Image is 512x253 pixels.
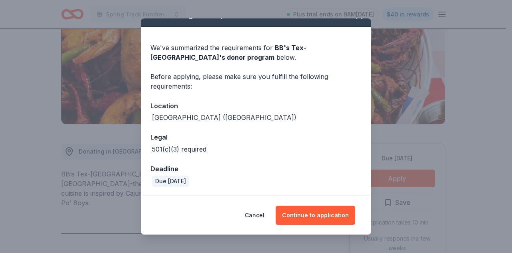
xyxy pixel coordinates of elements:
div: 501(c)(3) required [152,144,206,154]
div: [GEOGRAPHIC_DATA] ([GEOGRAPHIC_DATA]) [152,113,296,122]
button: Continue to application [276,206,355,225]
button: Cancel [245,206,264,225]
div: Legal [150,132,362,142]
div: We've summarized the requirements for below. [150,43,362,62]
div: Deadline [150,164,362,174]
div: Due [DATE] [152,176,189,187]
div: Location [150,101,362,111]
div: Before applying, please make sure you fulfill the following requirements: [150,72,362,91]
